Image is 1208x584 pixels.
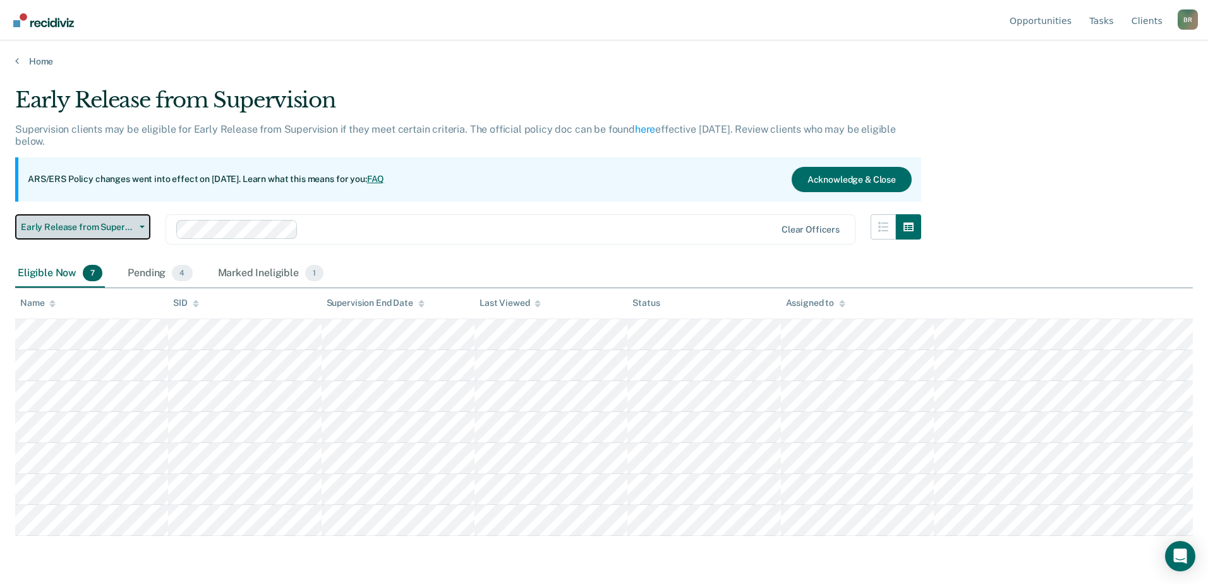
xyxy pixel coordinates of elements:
button: Early Release from Supervision [15,214,150,240]
span: 7 [83,265,102,281]
div: Open Intercom Messenger [1165,541,1195,571]
div: Supervision End Date [327,298,425,308]
a: Home [15,56,1193,67]
div: Clear officers [782,224,840,235]
a: FAQ [367,174,385,184]
span: Early Release from Supervision [21,222,135,233]
div: Early Release from Supervision [15,87,921,123]
div: Name [20,298,56,308]
div: Eligible Now7 [15,260,105,288]
div: Last Viewed [480,298,541,308]
a: here [635,123,655,135]
span: 4 [172,265,192,281]
div: SID [173,298,199,308]
div: Pending4 [125,260,195,288]
p: ARS/ERS Policy changes went into effect on [DATE]. Learn what this means for you: [28,173,384,186]
p: Supervision clients may be eligible for Early Release from Supervision if they meet certain crite... [15,123,896,147]
button: Acknowledge & Close [792,167,912,192]
div: Status [632,298,660,308]
img: Recidiviz [13,13,74,27]
button: Profile dropdown button [1178,9,1198,30]
div: B R [1178,9,1198,30]
span: 1 [305,265,323,281]
div: Assigned to [786,298,845,308]
div: Marked Ineligible1 [215,260,327,288]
